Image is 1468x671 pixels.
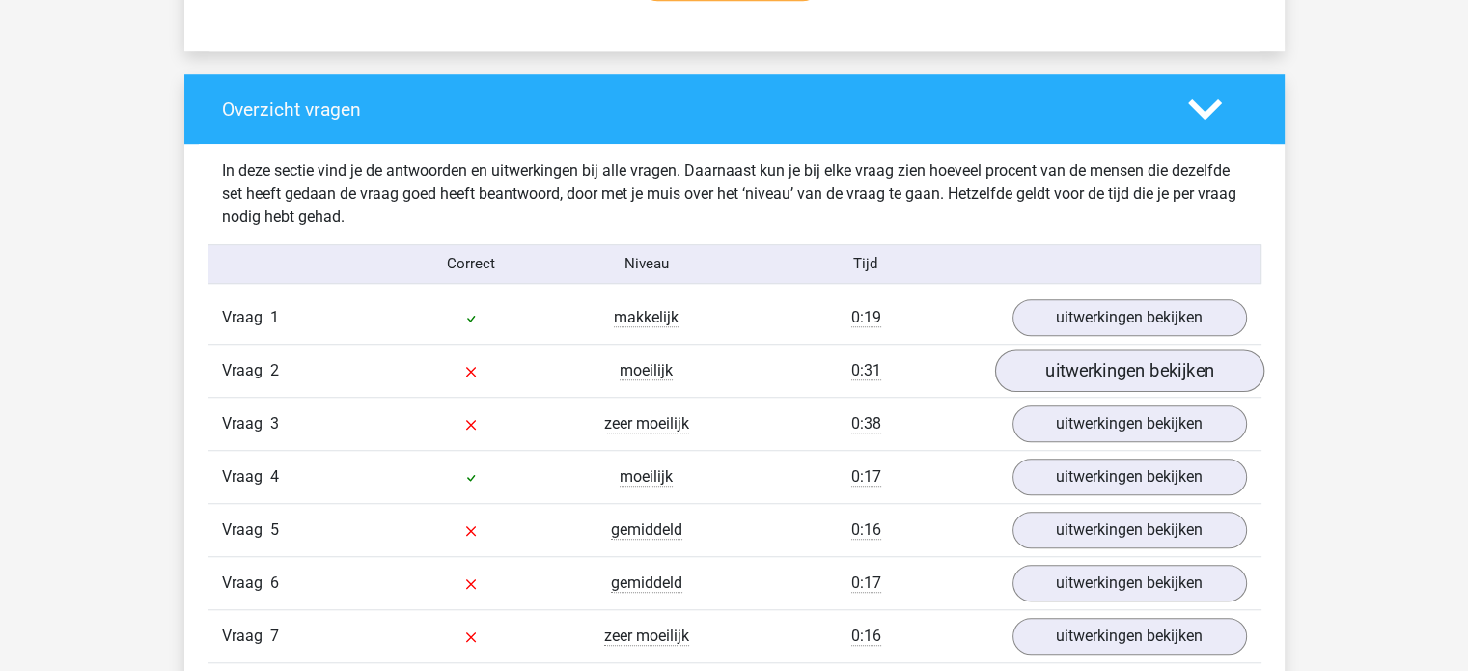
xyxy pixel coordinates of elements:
span: 1 [270,308,279,326]
span: Vraag [222,412,270,435]
span: 5 [270,520,279,539]
span: 0:19 [851,308,881,327]
span: 2 [270,361,279,379]
span: moeilijk [620,361,673,380]
div: Niveau [559,253,734,275]
a: uitwerkingen bekijken [1012,618,1247,655]
span: 0:38 [851,414,881,433]
span: gemiddeld [611,520,682,540]
span: moeilijk [620,467,673,487]
span: 7 [270,627,279,645]
a: uitwerkingen bekijken [1012,512,1247,548]
span: 3 [270,414,279,433]
span: Vraag [222,306,270,329]
h4: Overzicht vragen [222,98,1159,121]
span: zeer moeilijk [604,414,689,433]
a: uitwerkingen bekijken [1012,405,1247,442]
span: zeer moeilijk [604,627,689,646]
span: 0:16 [851,520,881,540]
span: 6 [270,573,279,592]
span: 0:17 [851,573,881,593]
span: Vraag [222,359,270,382]
a: uitwerkingen bekijken [994,349,1263,392]
div: Tijd [734,253,997,275]
a: uitwerkingen bekijken [1012,565,1247,601]
span: Vraag [222,625,270,648]
a: uitwerkingen bekijken [1012,459,1247,495]
span: makkelijk [614,308,679,327]
span: 0:16 [851,627,881,646]
span: 0:31 [851,361,881,380]
span: Vraag [222,572,270,595]
span: 0:17 [851,467,881,487]
span: Vraag [222,518,270,542]
span: 4 [270,467,279,486]
span: gemiddeld [611,573,682,593]
span: Vraag [222,465,270,489]
a: uitwerkingen bekijken [1012,299,1247,336]
div: In deze sectie vind je de antwoorden en uitwerkingen bij alle vragen. Daarnaast kun je bij elke v... [208,159,1261,229]
div: Correct [383,253,559,275]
